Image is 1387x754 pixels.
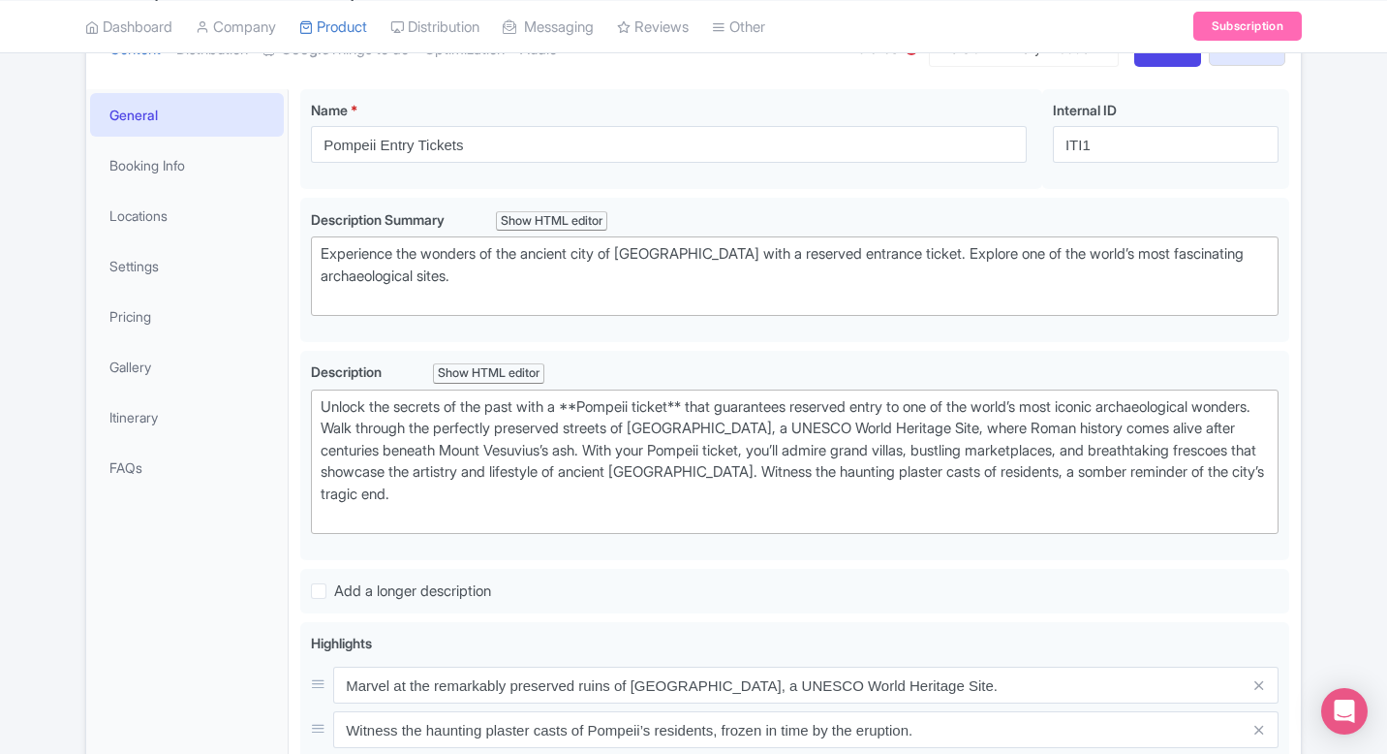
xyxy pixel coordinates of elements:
[90,446,284,489] a: FAQs
[311,363,385,380] span: Description
[321,396,1269,527] div: Unlock the secrets of the past with a **Pompeii ticket** that guarantees reserved entry to one of...
[90,395,284,439] a: Itinerary
[1053,102,1117,118] span: Internal ID
[311,102,348,118] span: Name
[311,635,372,651] span: Highlights
[334,581,491,600] span: Add a longer description
[90,345,284,389] a: Gallery
[1321,688,1368,735] div: Open Intercom Messenger
[1193,12,1302,41] a: Subscription
[496,211,607,232] div: Show HTML editor
[90,295,284,338] a: Pricing
[311,211,447,228] span: Description Summary
[90,244,284,288] a: Settings
[90,194,284,237] a: Locations
[433,363,544,384] div: Show HTML editor
[90,143,284,187] a: Booking Info
[321,243,1269,309] div: Experience the wonders of the ancient city of [GEOGRAPHIC_DATA] with a reserved entrance ticket. ...
[90,93,284,137] a: General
